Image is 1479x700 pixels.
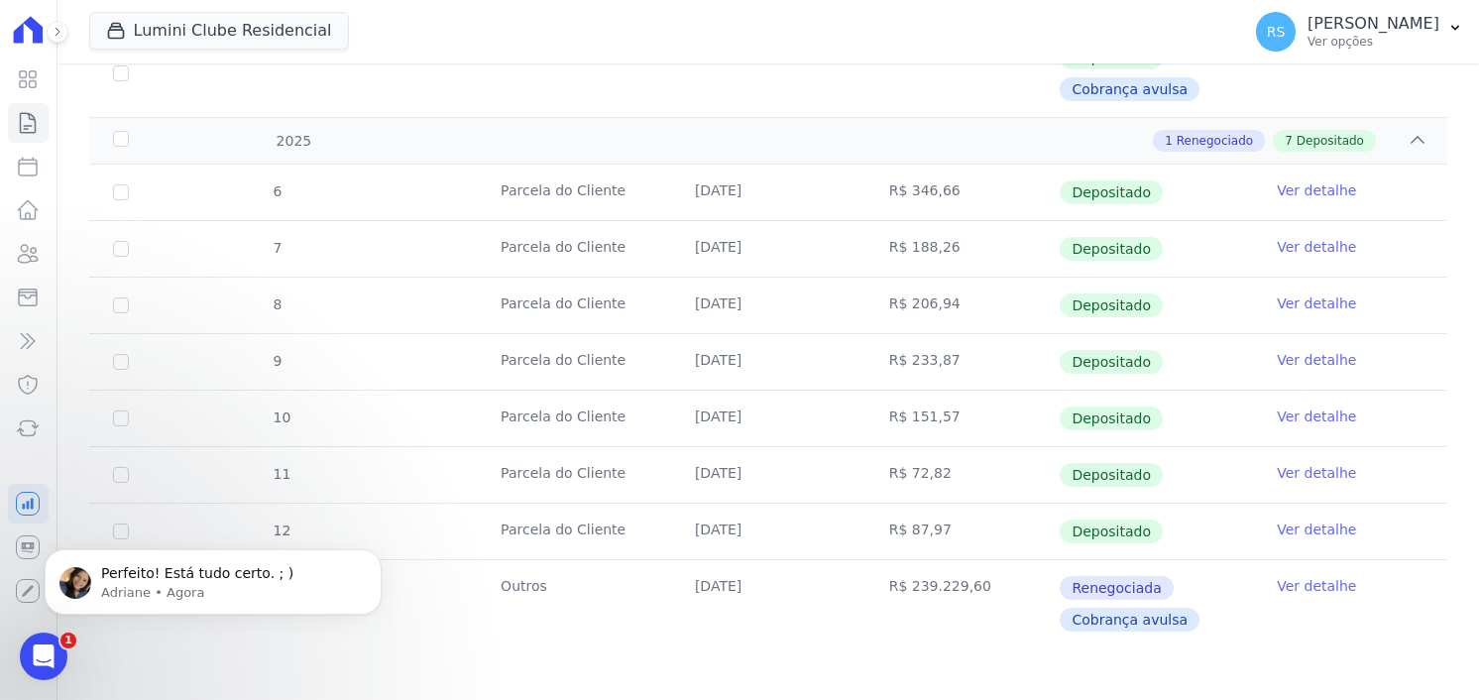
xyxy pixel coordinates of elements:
[282,123,381,167] div: obrigado!
[16,181,325,302] div: [PERSON_NAME], parcelas duplicadas foram descartadas.Consta somente uma, no valor de R$239.229,60...
[32,193,309,232] div: [PERSON_NAME], parcelas duplicadas foram descartadas.
[272,183,283,199] span: 6
[297,135,365,155] div: obrigado!
[16,364,381,423] div: Rafael diz…
[1277,180,1356,200] a: Ver detalhe
[671,221,865,277] td: [DATE]
[477,30,671,117] td: Outros
[348,8,384,44] div: Fechar
[1060,576,1173,600] span: Renegociada
[57,11,88,43] img: Profile image for Adriane
[1297,132,1364,150] span: Depositado
[31,548,47,564] button: Selecionador de Emoji
[865,504,1060,559] td: R$ 87,97
[113,65,129,81] input: Só é possível selecionar pagamentos em aberto
[96,10,157,25] h1: Adriane
[865,221,1060,277] td: R$ 188,26
[1060,77,1199,101] span: Cobrança avulsa
[20,633,67,680] iframe: Intercom live chat
[332,77,381,121] div: ok
[96,25,129,45] p: Ativo
[32,490,129,502] div: Adriane • Agora
[1308,14,1439,34] p: [PERSON_NAME]
[1060,180,1163,204] span: Depositado
[32,435,161,455] div: Perfeito!
[113,297,129,313] input: Só é possível selecionar pagamentos em aberto
[1060,520,1163,543] span: Depositado
[1060,463,1163,487] span: Depositado
[671,504,865,559] td: [DATE]
[60,633,76,648] span: 1
[1277,463,1356,483] a: Ver detalhe
[272,296,283,312] span: 8
[113,354,129,370] input: Só é possível selecionar pagamentos em aberto
[1267,25,1286,39] span: RS
[865,334,1060,390] td: R$ 233,87
[16,123,381,182] div: Rafael diz…
[1277,237,1356,257] a: Ver detalhe
[1060,293,1163,317] span: Depositado
[477,334,671,390] td: Parcela do Cliente
[348,89,365,109] div: ok
[865,278,1060,333] td: R$ 206,94
[671,334,865,390] td: [DATE]
[62,548,78,564] button: Selecionador de GIF
[101,330,365,350] div: se não estiver duplicado pode manter
[865,391,1060,446] td: R$ 151,57
[126,548,142,564] button: Start recording
[16,77,381,123] div: Rafael diz…
[16,423,176,486] div: Perfeito!Está tudo certo. ; )Adriane • Agora
[16,318,381,364] div: Rafael diz…
[1060,350,1163,374] span: Depositado
[1277,293,1356,313] a: Ver detalhe
[282,364,381,408] div: obrigado!
[17,507,380,540] textarea: Envie uma mensagem...
[113,467,129,483] input: Só é possível selecionar pagamentos em aberto
[477,560,671,647] td: Outros
[671,447,865,503] td: [DATE]
[89,12,349,50] button: Lumini Clube Residencial
[1285,132,1293,150] span: 7
[85,318,381,362] div: se não estiver duplicado pode manter
[1277,576,1356,596] a: Ver detalhe
[1177,132,1253,150] span: Renegociado
[272,240,283,256] span: 7
[1277,520,1356,539] a: Ver detalhe
[477,504,671,559] td: Parcela do Cliente
[32,454,161,474] div: Está tudo certo. ; )
[671,391,865,446] td: [DATE]
[477,165,671,220] td: Parcela do Cliente
[865,165,1060,220] td: R$ 346,66
[13,8,51,46] button: go back
[671,165,865,220] td: [DATE]
[671,278,865,333] td: [DATE]
[1277,407,1356,426] a: Ver detalhe
[16,181,381,318] div: Adriane diz…
[1060,237,1163,261] span: Depositado
[477,278,671,333] td: Parcela do Cliente
[1308,34,1439,50] p: Ver opções
[1060,608,1199,632] span: Cobrança avulsa
[477,221,671,277] td: Parcela do Cliente
[1277,350,1356,370] a: Ver detalhe
[272,466,291,482] span: 11
[113,184,129,200] input: Só é possível selecionar pagamentos em aberto
[340,540,372,572] button: Enviar uma mensagem
[1060,407,1163,430] span: Depositado
[113,410,129,426] input: Só é possível selecionar pagamentos em aberto
[15,508,411,646] iframe: Intercom notifications mensagem
[671,560,865,647] td: [DATE]
[310,8,348,46] button: Início
[94,548,110,564] button: Upload do anexo
[297,376,365,396] div: obrigado!
[477,391,671,446] td: Parcela do Cliente
[272,409,291,425] span: 10
[865,447,1060,503] td: R$ 72,82
[272,353,283,369] span: 9
[16,423,381,529] div: Adriane diz…
[865,560,1060,647] td: R$ 239.229,60
[671,30,865,117] td: [DATE]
